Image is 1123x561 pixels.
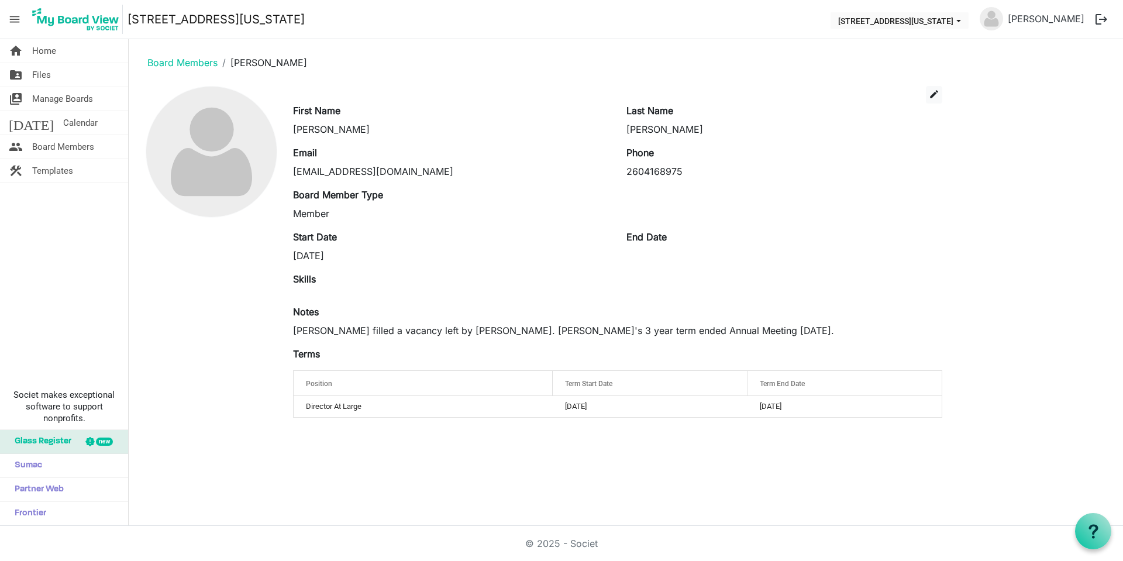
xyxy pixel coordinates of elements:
[294,396,553,417] td: Director At Large column header Position
[29,5,128,34] a: My Board View Logo
[626,164,942,178] div: 2604168975
[293,164,609,178] div: [EMAIL_ADDRESS][DOMAIN_NAME]
[9,454,42,477] span: Sumac
[926,86,942,104] button: edit
[9,87,23,111] span: switch_account
[96,438,113,446] div: new
[1003,7,1089,30] a: [PERSON_NAME]
[128,8,305,31] a: [STREET_ADDRESS][US_STATE]
[626,122,942,136] div: [PERSON_NAME]
[32,63,51,87] span: Files
[980,7,1003,30] img: no-profile-picture.svg
[293,146,317,160] label: Email
[293,230,337,244] label: Start Date
[9,111,54,135] span: [DATE]
[626,230,667,244] label: End Date
[32,87,93,111] span: Manage Boards
[293,347,320,361] label: Terms
[525,538,598,549] a: © 2025 - Societ
[553,396,747,417] td: 8/5/2025 column header Term Start Date
[63,111,98,135] span: Calendar
[306,380,332,388] span: Position
[626,146,654,160] label: Phone
[9,430,71,453] span: Glass Register
[32,135,94,159] span: Board Members
[293,206,609,221] div: Member
[9,502,46,525] span: Frontier
[4,8,26,30] span: menu
[9,39,23,63] span: home
[747,396,942,417] td: 5/30/2026 column header Term End Date
[218,56,307,70] li: [PERSON_NAME]
[565,380,612,388] span: Term Start Date
[9,63,23,87] span: folder_shared
[293,122,609,136] div: [PERSON_NAME]
[9,159,23,183] span: construction
[293,305,319,319] label: Notes
[9,478,64,501] span: Partner Web
[831,12,969,29] button: 216 E Washington Blvd dropdownbutton
[147,57,218,68] a: Board Members
[5,389,123,424] span: Societ makes exceptional software to support nonprofits.
[32,39,56,63] span: Home
[1089,7,1114,32] button: logout
[29,5,123,34] img: My Board View Logo
[146,87,277,217] img: no-profile-picture.svg
[293,188,383,202] label: Board Member Type
[626,104,673,118] label: Last Name
[293,249,609,263] div: [DATE]
[9,135,23,159] span: people
[929,89,939,99] span: edit
[32,159,73,183] span: Templates
[293,272,316,286] label: Skills
[760,380,805,388] span: Term End Date
[293,104,340,118] label: First Name
[293,323,942,338] div: [PERSON_NAME] filled a vacancy left by [PERSON_NAME]. [PERSON_NAME]'s 3 year term ended Annual Me...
